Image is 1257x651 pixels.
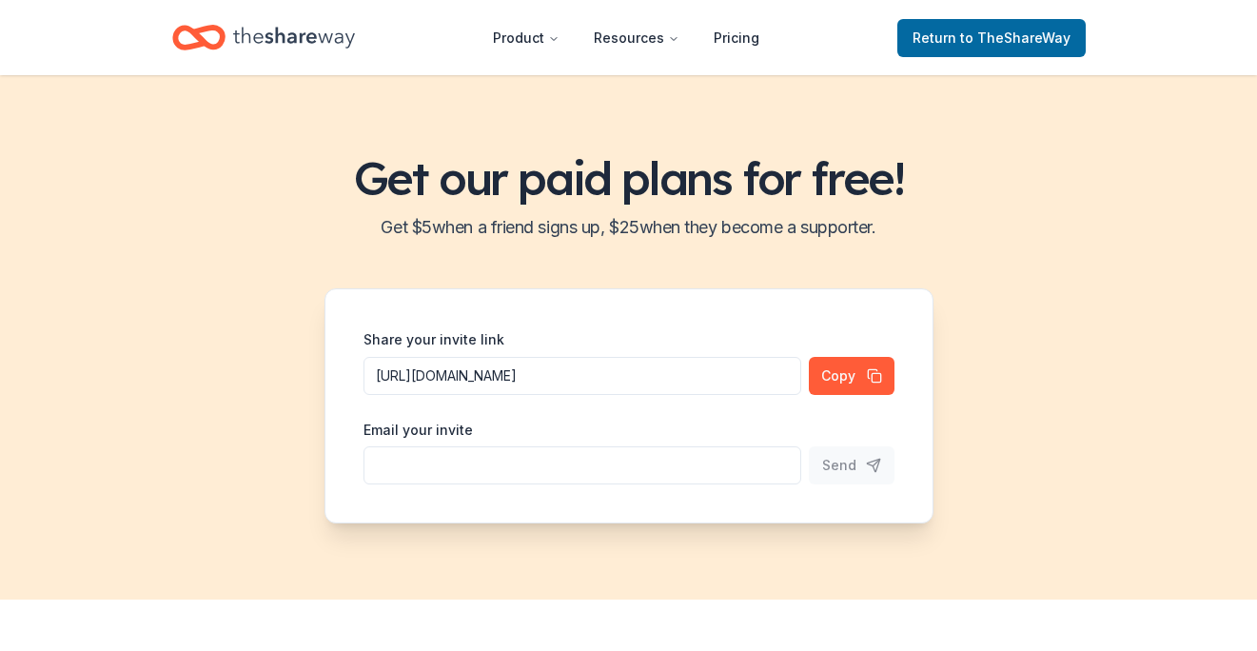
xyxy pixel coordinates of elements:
h2: Get $ 5 when a friend signs up, $ 25 when they become a supporter. [23,212,1234,243]
a: Pricing [698,19,775,57]
span: to TheShareWay [960,30,1070,46]
a: Home [172,15,355,60]
nav: Main [478,15,775,60]
button: Product [478,19,575,57]
button: Copy [809,357,894,395]
span: Return [913,27,1070,49]
a: Returnto TheShareWay [897,19,1086,57]
label: Email your invite [363,421,473,440]
label: Share your invite link [363,330,504,349]
h1: Get our paid plans for free! [23,151,1234,205]
button: Resources [579,19,695,57]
